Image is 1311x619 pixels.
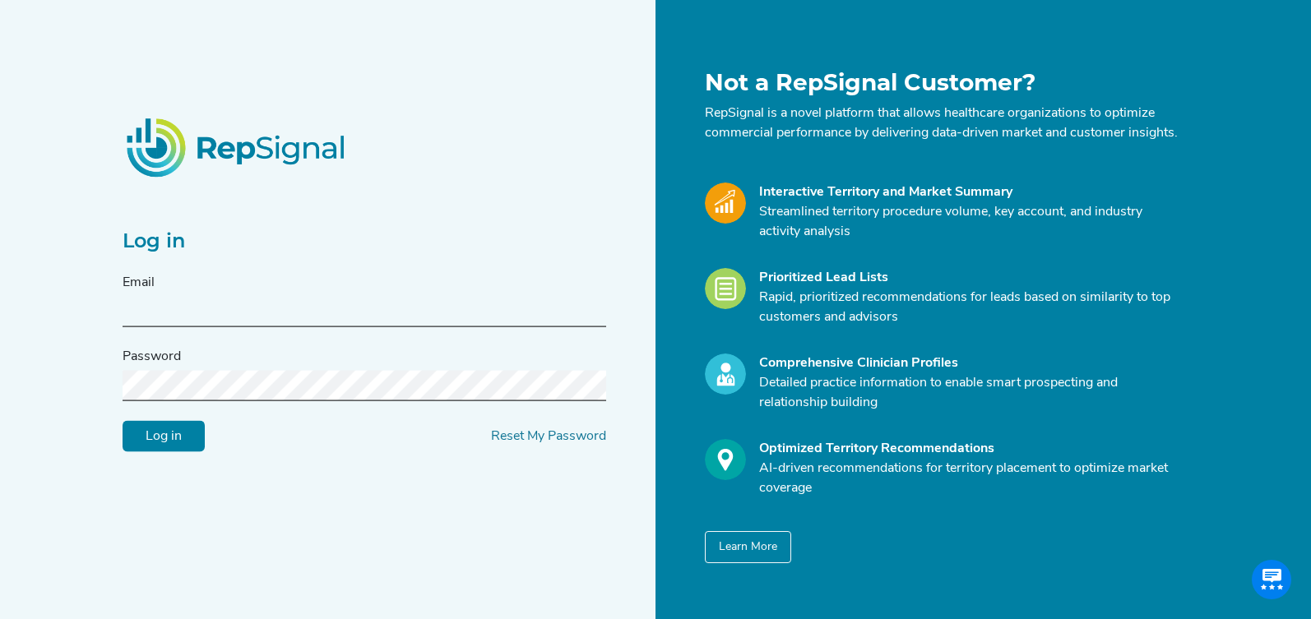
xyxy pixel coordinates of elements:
div: Interactive Territory and Market Summary [759,182,1179,202]
a: Reset My Password [491,430,606,443]
div: Comprehensive Clinician Profiles [759,353,1179,373]
img: Leads_Icon.28e8c528.svg [705,268,746,309]
p: RepSignal is a novel platform that allows healthcare organizations to optimize commercial perform... [705,104,1179,143]
p: Streamlined territory procedure volume, key account, and industry activity analysis [759,202,1179,242]
img: Profile_Icon.739e2aba.svg [705,353,746,395]
p: Rapid, prioritized recommendations for leads based on similarity to top customers and advisors [759,288,1179,327]
h2: Log in [123,229,606,253]
label: Email [123,273,155,293]
p: Detailed practice information to enable smart prospecting and relationship building [759,373,1179,413]
img: RepSignalLogo.20539ed3.png [106,98,368,196]
label: Password [123,347,181,367]
input: Log in [123,421,205,452]
img: Optimize_Icon.261f85db.svg [705,439,746,480]
h1: Not a RepSignal Customer? [705,69,1179,97]
img: Market_Icon.a700a4ad.svg [705,182,746,224]
div: Optimized Territory Recommendations [759,439,1179,459]
div: Prioritized Lead Lists [759,268,1179,288]
button: Learn More [705,531,791,563]
p: AI-driven recommendations for territory placement to optimize market coverage [759,459,1179,498]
